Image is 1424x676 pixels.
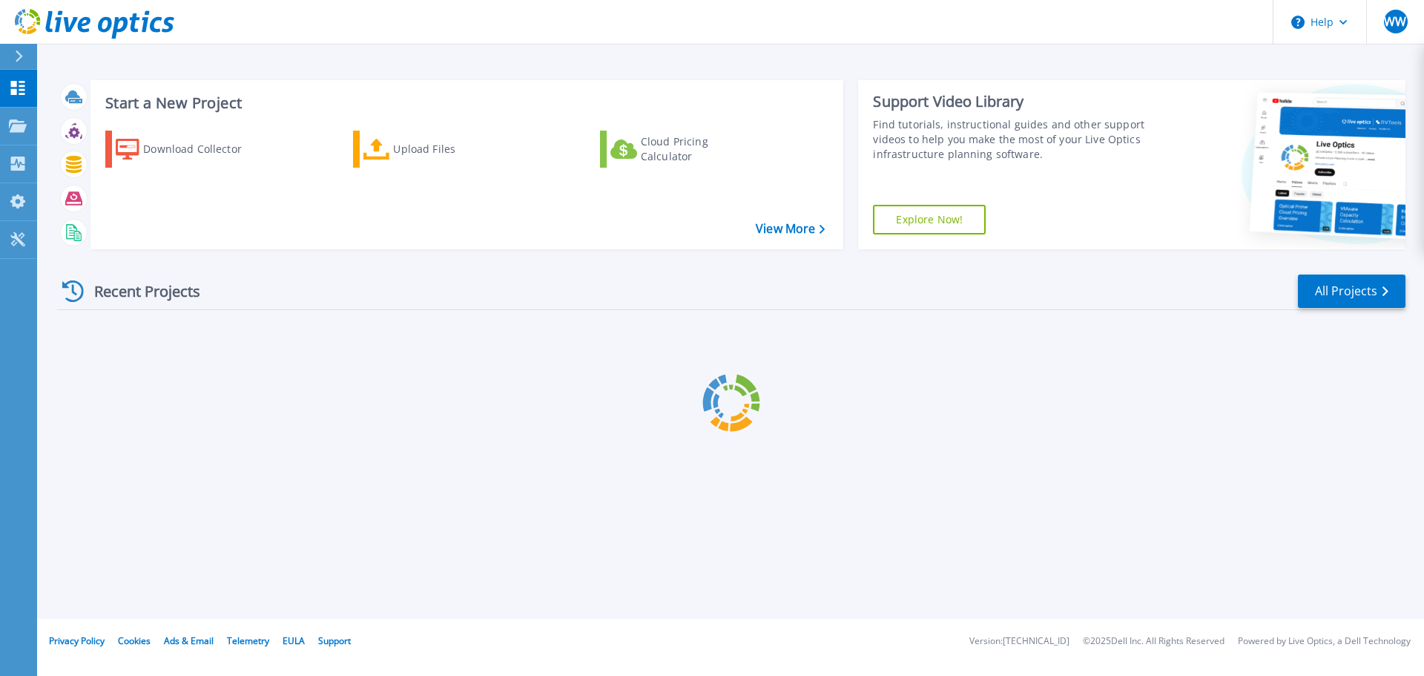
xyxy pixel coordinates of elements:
a: Telemetry [227,634,269,647]
h3: Start a New Project [105,95,825,111]
a: EULA [283,634,305,647]
a: View More [756,222,825,236]
a: Cloud Pricing Calculator [600,131,765,168]
div: Download Collector [143,134,262,164]
div: Find tutorials, instructional guides and other support videos to help you make the most of your L... [873,117,1152,162]
a: Ads & Email [164,634,214,647]
a: Download Collector [105,131,271,168]
div: Upload Files [393,134,512,164]
li: Version: [TECHNICAL_ID] [969,637,1069,646]
a: Privacy Policy [49,634,105,647]
div: Recent Projects [57,273,220,309]
div: Cloud Pricing Calculator [641,134,759,164]
li: Powered by Live Optics, a Dell Technology [1238,637,1411,646]
a: Explore Now! [873,205,986,234]
a: Upload Files [353,131,518,168]
a: Support [318,634,351,647]
div: Support Video Library [873,92,1152,111]
a: Cookies [118,634,151,647]
li: © 2025 Dell Inc. All Rights Reserved [1083,637,1224,646]
a: All Projects [1298,275,1405,308]
span: WW [1384,16,1406,27]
